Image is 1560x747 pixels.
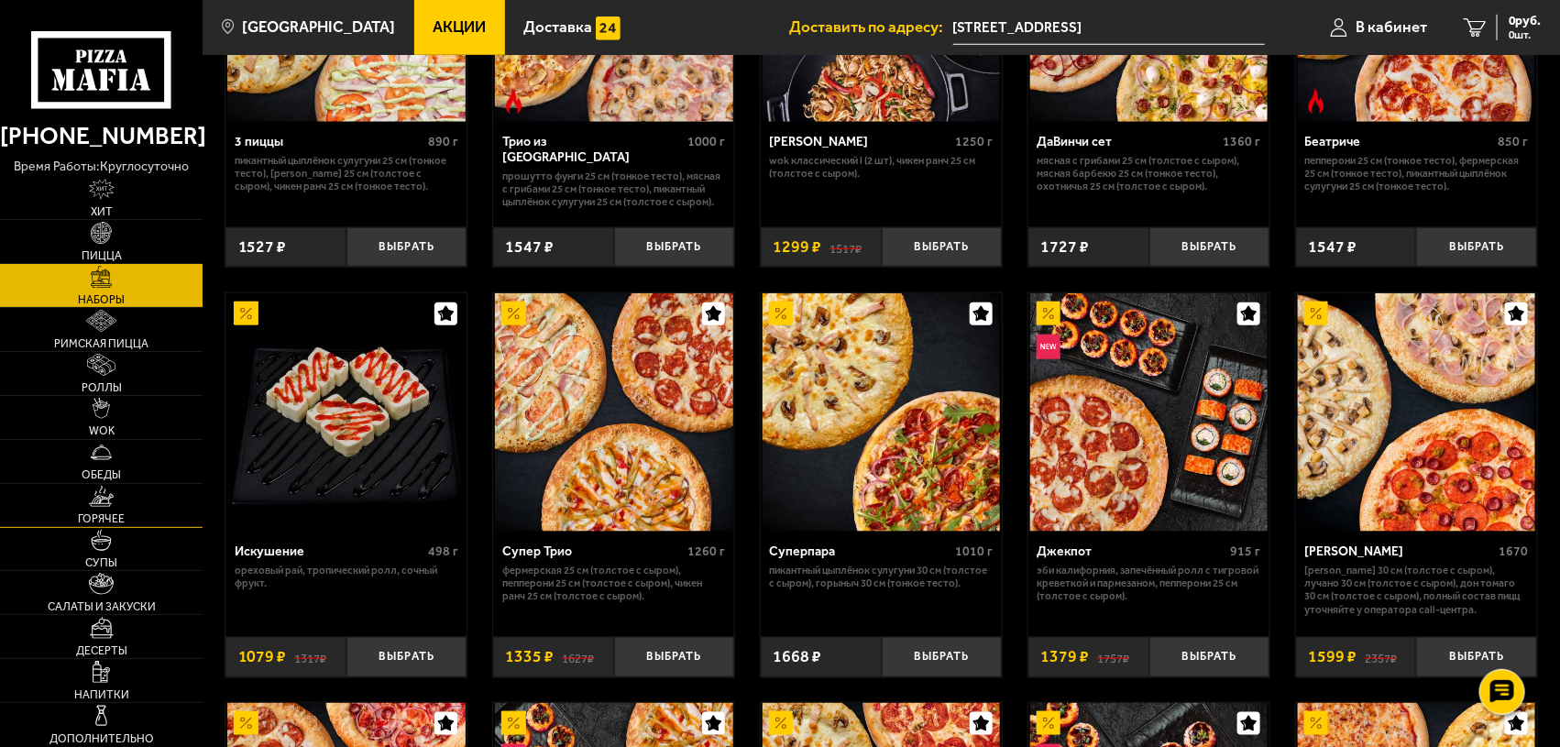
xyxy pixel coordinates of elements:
span: 498 г [428,544,458,559]
img: Акционный [1037,302,1061,326]
div: Трио из [GEOGRAPHIC_DATA] [502,134,684,165]
img: Акционный [769,711,794,736]
img: Акционный [1037,711,1061,736]
button: Выбрать [882,637,1003,676]
a: АкционныйСупер Трио [493,293,734,532]
p: Прошутто Фунги 25 см (тонкое тесто), Мясная с грибами 25 см (тонкое тесто), Пикантный цыплёнок су... [502,170,726,209]
span: 915 г [1230,544,1260,559]
span: 890 г [428,134,458,149]
img: Хет Трик [1298,293,1536,532]
span: 1670 [1499,544,1528,559]
span: Акции [433,19,486,35]
button: Выбрать [614,227,735,267]
button: Выбрать [346,227,467,267]
div: [PERSON_NAME] [1304,544,1494,559]
span: 1260 г [688,544,726,559]
span: WOK [89,425,115,436]
span: Салаты и закуски [48,601,156,612]
span: 1727 ₽ [1040,239,1089,256]
img: Острое блюдо [501,89,526,114]
img: Искушение [227,293,466,532]
span: 1079 ₽ [238,649,287,665]
button: Выбрать [346,637,467,676]
span: 0 шт. [1509,29,1542,40]
span: Доставка [523,19,592,35]
span: 1010 г [956,544,994,559]
s: 2357 ₽ [1365,649,1397,665]
span: Доставить по адресу: [790,19,953,35]
span: Горячее [78,513,125,524]
span: 1668 ₽ [773,649,821,665]
p: Мясная с грибами 25 см (толстое с сыром), Мясная Барбекю 25 см (тонкое тесто), Охотничья 25 см (т... [1038,154,1261,193]
img: Акционный [1304,302,1329,326]
p: Эби Калифорния, Запечённый ролл с тигровой креветкой и пармезаном, Пепперони 25 см (толстое с сыр... [1038,564,1261,603]
span: Дополнительно [49,733,154,744]
p: Пикантный цыплёнок сулугуни 25 см (тонкое тесто), [PERSON_NAME] 25 см (толстое с сыром), Чикен Ра... [235,154,458,193]
span: Напитки [74,689,129,700]
s: 1627 ₽ [562,649,594,665]
button: Выбрать [614,637,735,676]
p: Wok классический L (2 шт), Чикен Ранч 25 см (толстое с сыром). [770,154,994,180]
p: Ореховый рай, Тропический ролл, Сочный фрукт. [235,564,458,589]
s: 1757 ₽ [1097,649,1129,665]
button: Выбрать [882,227,1003,267]
p: Пикантный цыплёнок сулугуни 30 см (толстое с сыром), Горыныч 30 см (тонкое тесто). [770,564,994,589]
s: 1517 ₽ [829,239,862,256]
span: улица Стойкости, 19 [953,11,1265,45]
div: [PERSON_NAME] [770,134,951,149]
s: 1317 ₽ [294,649,326,665]
img: 15daf4d41897b9f0e9f617042186c801.svg [596,16,621,41]
div: ДаВинчи сет [1038,134,1219,149]
span: 850 г [1498,134,1528,149]
span: Наборы [78,294,125,305]
a: АкционныйНовинкаДжекпот [1028,293,1269,532]
img: Акционный [501,302,526,326]
img: Новинка [1037,335,1061,359]
img: Джекпот [1030,293,1269,532]
span: 1360 г [1223,134,1260,149]
div: Супер Трио [502,544,684,559]
p: Пепперони 25 см (тонкое тесто), Фермерская 25 см (тонкое тесто), Пикантный цыплёнок сулугуни 25 с... [1304,154,1528,193]
div: Беатриче [1304,134,1493,149]
img: Супер Трио [495,293,733,532]
span: 1547 ₽ [1308,239,1357,256]
span: Пицца [82,250,122,261]
span: Десерты [76,645,127,656]
input: Ваш адрес доставки [953,11,1265,45]
span: 0 руб. [1509,15,1542,27]
span: 1250 г [956,134,994,149]
img: Акционный [1304,711,1329,736]
div: Суперпара [770,544,951,559]
img: Акционный [501,711,526,736]
button: Выбрать [1416,637,1537,676]
span: Римская пицца [54,338,148,349]
button: Выбрать [1416,227,1537,267]
span: Хит [91,206,113,217]
img: Акционный [234,711,258,736]
span: 1379 ₽ [1040,649,1089,665]
p: [PERSON_NAME] 30 см (толстое с сыром), Лучано 30 см (толстое с сыром), Дон Томаго 30 см (толстое ... [1304,564,1528,616]
span: Обеды [82,469,121,480]
span: 1000 г [688,134,726,149]
img: Акционный [234,302,258,326]
span: Роллы [82,382,122,393]
span: 1599 ₽ [1308,649,1357,665]
div: Искушение [235,544,423,559]
img: Острое блюдо [1304,89,1329,114]
span: 1335 ₽ [505,649,554,665]
div: Джекпот [1038,544,1226,559]
img: Суперпара [763,293,1001,532]
div: 3 пиццы [235,134,423,149]
span: 1299 ₽ [773,239,821,256]
p: Фермерская 25 см (толстое с сыром), Пепперони 25 см (толстое с сыром), Чикен Ранч 25 см (толстое ... [502,564,726,603]
button: Выбрать [1149,637,1270,676]
img: Акционный [769,302,794,326]
span: 1547 ₽ [505,239,554,256]
span: Супы [85,557,117,568]
span: [GEOGRAPHIC_DATA] [242,19,395,35]
span: 1527 ₽ [238,239,287,256]
a: АкционныйИскушение [225,293,467,532]
button: Выбрать [1149,227,1270,267]
a: АкционныйСуперпара [761,293,1002,532]
span: В кабинет [1356,19,1427,35]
